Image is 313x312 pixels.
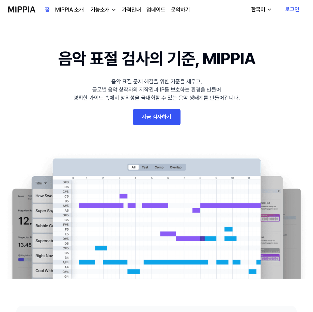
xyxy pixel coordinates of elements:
[146,6,166,14] a: 업데이트
[133,109,181,125] a: 지금 검사하기
[111,7,116,13] img: down
[89,6,116,14] button: 기능소개
[122,6,141,14] a: 가격안내
[45,0,50,19] a: 홈
[89,6,111,14] div: 기능소개
[55,6,84,14] a: MIPPIA 소개
[171,6,190,14] a: 문의하기
[246,3,276,16] button: 한국어
[58,46,255,71] h1: 음악 표절 검사의 기준, MIPPIA
[74,78,240,102] div: 음악 표절 문제 해결을 위한 기준을 세우고, 글로벌 음악 창작자의 저작권과 IP를 보호하는 환경을 만들어 명확한 가이드 속에서 창의성을 극대화할 수 있는 음악 생태계를 만들어...
[250,5,267,14] div: 한국어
